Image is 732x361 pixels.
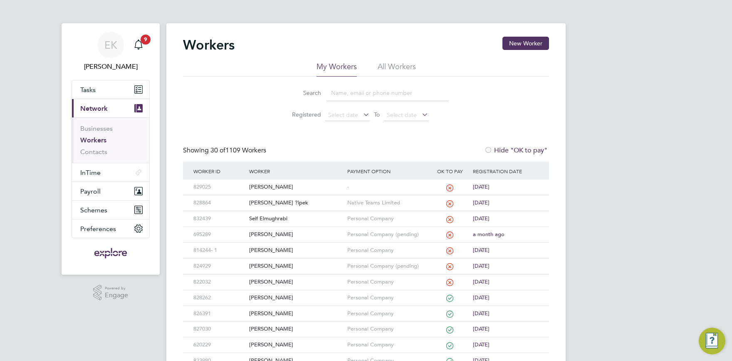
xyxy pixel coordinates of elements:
[191,211,247,227] div: 832439
[345,243,429,258] div: Personal Company
[473,231,504,238] span: a month ago
[284,89,321,97] label: Search
[191,195,247,211] div: 828864
[345,337,429,353] div: Personal Company
[191,227,541,234] a: 695289[PERSON_NAME]Personal Company (pending)a month ago
[345,195,429,211] div: Native Teams Limited
[247,243,345,258] div: [PERSON_NAME]
[473,215,490,222] span: [DATE]
[345,321,429,337] div: Personal Company
[72,99,149,117] button: Network
[328,111,358,119] span: Select date
[80,206,107,214] span: Schemes
[105,285,128,292] span: Powered by
[484,146,547,154] label: Hide "OK to pay"
[80,105,108,112] span: Network
[345,290,429,306] div: Personal Company
[130,32,147,58] a: 9
[191,321,247,337] div: 827030
[473,310,490,317] span: [DATE]
[191,211,541,218] a: 832439Seif ElmughrabiPersonal Company[DATE]
[94,246,128,260] img: exploregroup-logo-retina.png
[191,290,541,297] a: 828262[PERSON_NAME]Personal Company[DATE]
[72,219,149,238] button: Preferences
[247,162,345,181] div: Worker
[105,292,128,299] span: Engage
[284,111,321,118] label: Registered
[80,86,96,94] span: Tasks
[317,62,357,77] li: My Workers
[80,148,107,156] a: Contacts
[183,146,268,155] div: Showing
[191,259,247,274] div: 824929
[191,274,541,281] a: 822032[PERSON_NAME]Personal Company[DATE]
[327,85,448,101] input: Name, email or phone number
[247,321,345,337] div: [PERSON_NAME]
[191,337,247,353] div: 620229
[210,146,266,154] span: 1109 Workers
[191,227,247,242] div: 695289
[191,321,541,328] a: 827030[PERSON_NAME]Personal Company[DATE]
[345,259,429,274] div: Personal Company (pending)
[80,169,101,177] span: InTime
[247,290,345,306] div: [PERSON_NAME]
[210,146,225,154] span: 30 of
[62,23,160,275] nav: Main navigation
[191,306,541,313] a: 826391[PERSON_NAME]Personal Company[DATE]
[191,179,247,195] div: 829025
[72,182,149,200] button: Payroll
[72,201,149,219] button: Schemes
[183,37,235,53] h2: Workers
[387,111,417,119] span: Select date
[72,32,150,72] a: EK[PERSON_NAME]
[378,62,416,77] li: All Workers
[191,274,247,290] div: 822032
[93,285,129,301] a: Powered byEngage
[191,353,541,360] a: 823980[PERSON_NAME]Personal Company[DATE]
[191,258,541,265] a: 824929[PERSON_NAME]Personal Company (pending)[DATE]
[345,227,429,242] div: Personal Company (pending)
[72,246,150,260] a: Go to home page
[191,162,247,181] div: Worker ID
[473,262,490,269] span: [DATE]
[247,259,345,274] div: [PERSON_NAME]
[247,227,345,242] div: [PERSON_NAME]
[699,328,725,354] button: Engage Resource Center
[191,337,541,344] a: 620229[PERSON_NAME]Personal Company[DATE]
[471,162,541,181] div: Registration Date
[473,294,490,301] span: [DATE]
[247,211,345,227] div: Seif Elmughrabi
[473,246,490,254] span: [DATE]
[247,306,345,321] div: [PERSON_NAME]
[72,62,150,72] span: Elena Kazi
[473,278,490,285] span: [DATE]
[473,183,490,190] span: [DATE]
[80,136,106,144] a: Workers
[247,195,345,211] div: [PERSON_NAME] ?ipek
[72,117,149,163] div: Network
[191,179,541,186] a: 829025[PERSON_NAME]-[DATE]
[345,179,429,195] div: -
[191,195,541,202] a: 828864[PERSON_NAME] ?ipekNative Teams Limited[DATE]
[371,109,382,120] span: To
[104,40,117,50] span: EK
[345,211,429,227] div: Personal Company
[80,187,101,195] span: Payroll
[191,306,247,321] div: 826391
[72,163,149,182] button: InTime
[502,37,549,50] button: New Worker
[345,306,429,321] div: Personal Company
[473,341,490,348] span: [DATE]
[191,242,541,249] a: 814244- 1[PERSON_NAME]Personal Company[DATE]
[247,179,345,195] div: [PERSON_NAME]
[141,35,151,45] span: 9
[473,325,490,332] span: [DATE]
[473,199,490,206] span: [DATE]
[345,274,429,290] div: Personal Company
[80,124,113,132] a: Businesses
[72,80,149,99] a: Tasks
[80,225,116,233] span: Preferences
[191,290,247,306] div: 828262
[345,162,429,181] div: Payment Option
[191,243,247,258] div: 814244- 1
